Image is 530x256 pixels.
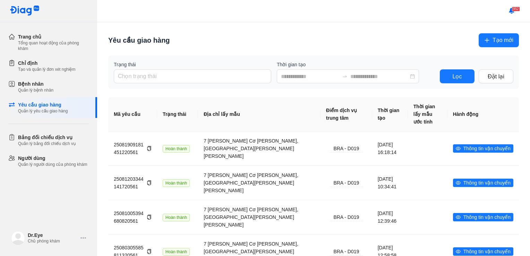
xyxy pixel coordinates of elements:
span: eye [456,180,461,185]
div: Yêu cầu giao hàng [18,101,68,108]
span: Đặt lại [488,72,504,81]
div: Quản lý yêu cầu giao hàng [18,108,68,114]
div: Tổng quan hoạt động của phòng khám [18,40,89,51]
button: Đặt lại [479,69,513,83]
button: eyeThông tin vận chuyển [453,144,513,153]
span: eye [456,249,461,254]
button: eyeThông tin vận chuyển [453,213,513,221]
span: 952 [512,7,520,11]
img: logo [11,231,25,245]
th: Điểm dịch vụ trung tâm [320,97,372,131]
span: copy [147,146,152,151]
button: eyeThông tin vận chuyển [453,247,513,256]
div: Yêu cầu giao hàng [108,35,170,45]
td: [DATE] 10:34:41 [372,165,408,200]
span: eye [456,215,461,220]
div: BRA - D019 [330,213,363,221]
button: plusTạo mới [479,33,519,47]
div: Chủ phòng khám [28,238,78,244]
th: Thời gian tạo [372,97,408,131]
td: [DATE] 16:18:14 [372,131,408,165]
div: 25081005394680820561 [114,210,152,225]
div: Dr.Eye [28,232,78,238]
button: eyeThông tin vận chuyển [453,179,513,187]
th: Địa chỉ lấy mẫu [198,97,320,131]
span: copy [147,215,152,220]
span: copy [147,249,152,254]
td: [DATE] 12:39:46 [372,200,408,234]
span: Hoàn thành [163,145,190,153]
span: Tạo mới [493,36,513,44]
span: Thông tin vận chuyển [463,213,511,221]
span: swap-right [342,74,348,79]
div: 25081909181451220561 [114,141,152,156]
div: BRA - D019 [330,179,363,187]
div: 7 [PERSON_NAME] Cơ [PERSON_NAME], [GEOGRAPHIC_DATA][PERSON_NAME][PERSON_NAME] [204,206,315,229]
div: 7 [PERSON_NAME] Cơ [PERSON_NAME], [GEOGRAPHIC_DATA][PERSON_NAME][PERSON_NAME] [204,171,315,194]
span: to [342,74,348,79]
span: copy [147,180,152,185]
div: Chỉ định [18,60,75,67]
div: BRA - D019 [330,145,363,153]
div: Trang chủ [18,33,89,40]
span: Hoàn thành [163,248,190,256]
div: BRA - D019 [330,248,363,256]
label: Trạng thái [114,61,271,68]
th: Trạng thái [157,97,198,131]
th: Hành động [447,97,519,131]
span: eye [456,146,461,151]
th: Mã yêu cầu [108,97,157,131]
th: Thời gian lấy mẫu ước tính [408,97,447,131]
div: Quản lý bảng đối chiếu dịch vụ [18,141,76,146]
button: Lọc [440,69,475,83]
div: Tạo và quản lý đơn xét nghiệm [18,67,75,72]
span: Thông tin vận chuyển [463,248,511,255]
div: Bệnh nhân [18,80,53,87]
span: Thông tin vận chuyển [463,179,511,187]
span: Hoàn thành [163,214,190,221]
div: 25081203344141720561 [114,175,152,190]
span: Thông tin vận chuyển [463,145,511,152]
span: plus [484,37,490,43]
div: Quản lý bệnh nhân [18,87,53,93]
span: Lọc [453,72,462,81]
img: logo [10,6,40,16]
div: 7 [PERSON_NAME] Cơ [PERSON_NAME], [GEOGRAPHIC_DATA][PERSON_NAME][PERSON_NAME] [204,137,315,160]
div: Người dùng [18,155,87,162]
div: Bảng đối chiếu dịch vụ [18,134,76,141]
div: Quản lý người dùng của phòng khám [18,162,87,167]
label: Thời gian tạo [277,61,434,68]
span: Hoàn thành [163,179,190,187]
